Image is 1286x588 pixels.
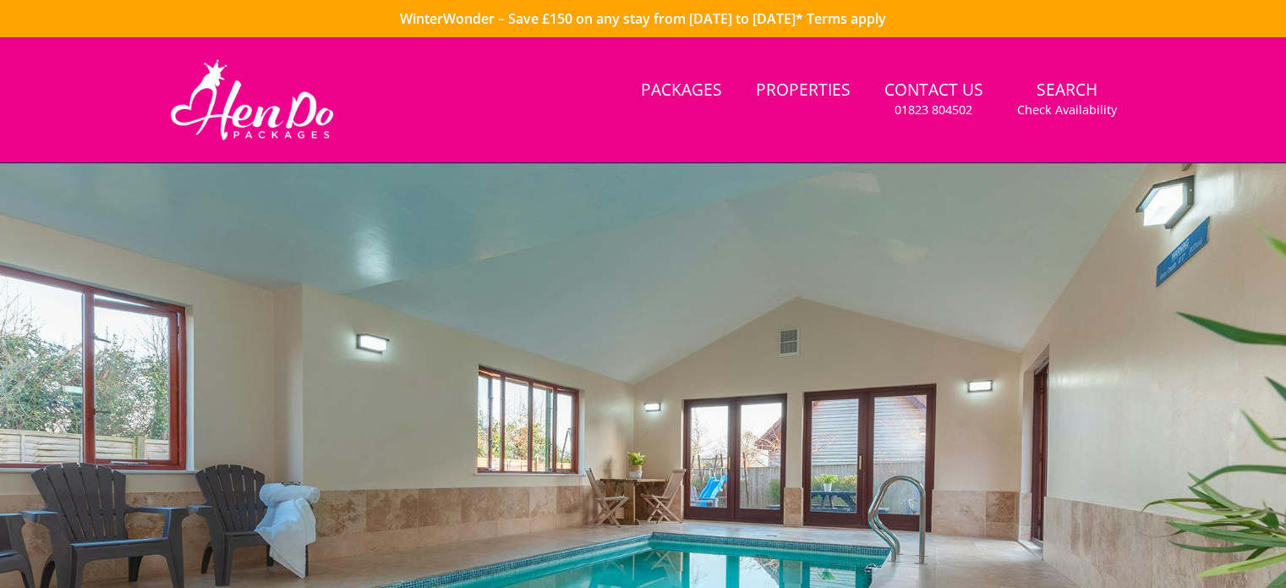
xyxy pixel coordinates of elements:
[163,58,342,142] img: Hen Do Packages
[1017,102,1117,118] small: Check Availability
[878,72,990,127] a: Contact Us01823 804502
[1010,72,1124,127] a: SearchCheck Availability
[749,72,857,110] a: Properties
[895,102,972,118] small: 01823 804502
[634,72,729,110] a: Packages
